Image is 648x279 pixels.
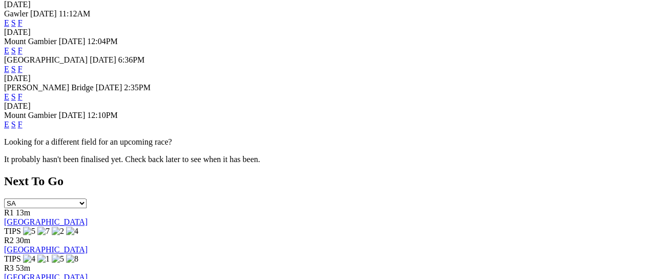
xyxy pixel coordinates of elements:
span: 12:04PM [87,37,118,46]
a: F [18,92,23,101]
div: [DATE] [4,102,644,111]
a: S [11,120,16,129]
span: 11:12AM [59,9,91,18]
span: Gawler [4,9,28,18]
img: 8 [66,254,78,264]
a: E [4,92,9,101]
span: [PERSON_NAME] Bridge [4,83,94,92]
a: F [18,46,23,55]
span: Mount Gambier [4,111,57,119]
a: E [4,65,9,73]
img: 4 [66,227,78,236]
p: Looking for a different field for an upcoming race? [4,137,644,147]
a: [GEOGRAPHIC_DATA] [4,217,88,226]
span: [DATE] [59,111,86,119]
span: R2 [4,236,14,245]
img: 2 [52,227,64,236]
a: S [11,46,16,55]
div: [DATE] [4,74,644,83]
span: TIPS [4,254,21,263]
div: [DATE] [4,28,644,37]
span: [DATE] [30,9,57,18]
a: F [18,18,23,27]
span: 30m [16,236,30,245]
img: 4 [23,254,35,264]
span: [DATE] [59,37,86,46]
span: [GEOGRAPHIC_DATA] [4,55,88,64]
span: TIPS [4,227,21,235]
h2: Next To Go [4,174,644,188]
span: [DATE] [90,55,116,64]
a: S [11,65,16,73]
span: R3 [4,264,14,272]
img: 5 [23,227,35,236]
a: S [11,92,16,101]
span: 12:10PM [87,111,118,119]
span: R1 [4,208,14,217]
img: 1 [37,254,50,264]
span: 2:35PM [124,83,151,92]
span: 53m [16,264,30,272]
img: 7 [37,227,50,236]
span: 6:36PM [118,55,145,64]
partial: It probably hasn't been finalised yet. Check back later to see when it has been. [4,155,260,164]
a: F [18,65,23,73]
a: [GEOGRAPHIC_DATA] [4,245,88,254]
a: E [4,18,9,27]
span: Mount Gambier [4,37,57,46]
a: F [18,120,23,129]
span: [DATE] [96,83,122,92]
img: 5 [52,254,64,264]
a: E [4,46,9,55]
a: S [11,18,16,27]
span: 13m [16,208,30,217]
a: E [4,120,9,129]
